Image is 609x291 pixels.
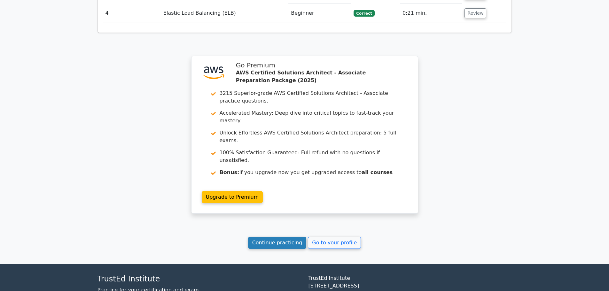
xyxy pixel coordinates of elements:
[98,274,301,284] h4: TrustEd Institute
[288,4,351,22] td: Beginner
[248,237,307,249] a: Continue practicing
[161,4,289,22] td: Elastic Load Balancing (ELB)
[308,237,361,249] a: Go to your profile
[400,4,462,22] td: 0:21 min.
[354,10,374,16] span: Correct
[202,191,263,203] a: Upgrade to Premium
[465,8,486,18] button: Review
[103,4,161,22] td: 4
